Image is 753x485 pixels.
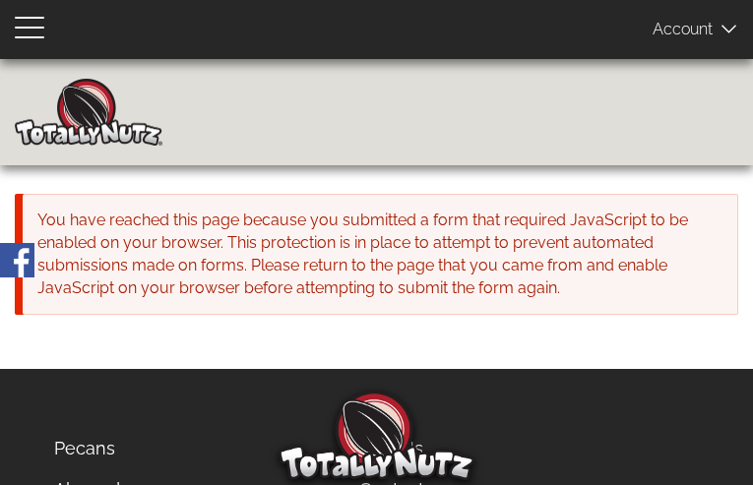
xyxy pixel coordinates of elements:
div: You have reached this page because you submitted a form that required JavaScript to be enabled on... [23,194,738,315]
a: Pecans [39,428,341,469]
img: Totally Nutz Logo [279,391,475,480]
img: Home [15,79,162,146]
a: Find Us [345,428,646,469]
